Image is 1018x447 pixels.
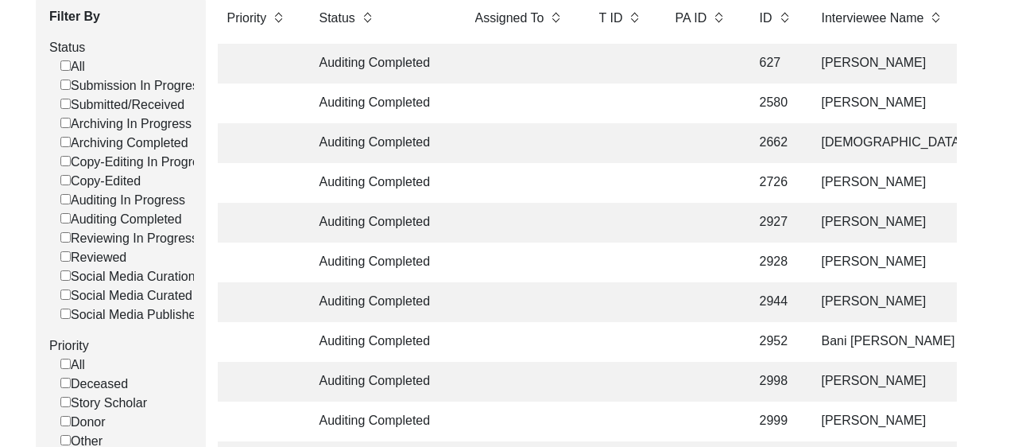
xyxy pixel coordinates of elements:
input: Submission In Progress [60,80,71,90]
td: 2726 [750,163,799,203]
input: All [60,60,71,71]
label: Story Scholar [60,394,147,413]
td: [PERSON_NAME] [812,362,971,402]
label: Social Media Curated [60,286,192,305]
img: sort-button.png [629,9,640,26]
td: Auditing Completed [310,203,453,243]
label: Interviewee Name [822,9,924,28]
input: Story Scholar [60,397,71,407]
td: Auditing Completed [310,402,453,441]
td: 2952 [750,322,799,362]
img: sort-button.png [779,9,790,26]
input: Donor [60,416,71,426]
label: Social Media Curation In Progress [60,267,264,286]
label: Submitted/Received [60,95,184,115]
td: Auditing Completed [310,243,453,282]
input: Auditing Completed [60,213,71,223]
label: Priority [227,9,267,28]
label: Auditing In Progress [60,191,185,210]
label: Reviewed [60,248,126,267]
label: Donor [60,413,106,432]
img: sort-button.png [930,9,941,26]
td: Auditing Completed [310,44,453,84]
label: ID [760,9,772,28]
td: [PERSON_NAME] [812,402,971,441]
img: sort-button.png [713,9,724,26]
input: Social Media Published [60,309,71,319]
input: Social Media Curated [60,290,71,300]
label: Social Media Published [60,305,203,325]
input: Archiving In Progress [60,118,71,128]
input: Reviewed [60,251,71,262]
label: Priority [49,336,194,356]
label: Assigned To [475,9,544,28]
td: 2998 [750,362,799,402]
td: Auditing Completed [310,123,453,163]
td: 2944 [750,282,799,322]
input: Copy-Editing In Progress [60,156,71,166]
td: 2662 [750,123,799,163]
label: PA ID [675,9,707,28]
td: [PERSON_NAME] [812,243,971,282]
td: Auditing Completed [310,322,453,362]
input: Other [60,435,71,445]
td: 2999 [750,402,799,441]
td: 2580 [750,84,799,123]
label: Archiving In Progress [60,115,192,134]
label: Copy-Editing In Progress [60,153,212,172]
td: [PERSON_NAME] [812,84,971,123]
label: Status [49,38,194,57]
input: Social Media Curation In Progress [60,270,71,281]
input: Submitted/Received [60,99,71,109]
td: Auditing Completed [310,84,453,123]
img: sort-button.png [273,9,284,26]
td: 2927 [750,203,799,243]
td: [PERSON_NAME] [812,282,971,322]
label: Status [319,9,355,28]
input: Copy-Edited [60,175,71,185]
td: [PERSON_NAME] [812,163,971,203]
input: Deceased [60,378,71,388]
input: Archiving Completed [60,137,71,147]
label: All [60,356,85,375]
label: All [60,57,85,76]
img: sort-button.png [362,9,373,26]
td: Auditing Completed [310,282,453,322]
label: Filter By [49,7,194,26]
td: Bani [PERSON_NAME] [812,322,971,362]
td: 627 [750,44,799,84]
td: Auditing Completed [310,163,453,203]
td: Auditing Completed [310,362,453,402]
td: [DEMOGRAPHIC_DATA][PERSON_NAME] [812,123,971,163]
td: 2928 [750,243,799,282]
label: Deceased [60,375,128,394]
label: Copy-Edited [60,172,141,191]
label: T ID [599,9,623,28]
label: Reviewing In Progress [60,229,198,248]
img: sort-button.png [550,9,561,26]
label: Archiving Completed [60,134,188,153]
input: Reviewing In Progress [60,232,71,243]
label: Auditing Completed [60,210,182,229]
td: [PERSON_NAME] [812,203,971,243]
label: Submission In Progress [60,76,205,95]
input: Auditing In Progress [60,194,71,204]
input: All [60,359,71,369]
td: [PERSON_NAME] [812,44,971,84]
